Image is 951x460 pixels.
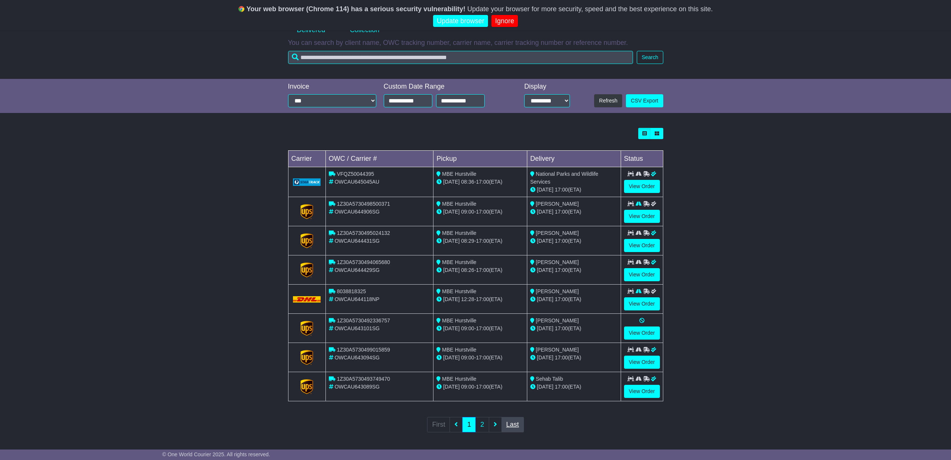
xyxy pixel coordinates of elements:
span: Sehab Talib [536,376,563,382]
span: VFQZ50044395 [337,171,374,177]
button: Refresh [594,94,622,107]
button: Search [637,51,663,64]
span: [DATE] [537,325,553,331]
span: 17:00 [476,296,489,302]
span: 12:28 [461,296,474,302]
div: (ETA) [530,266,618,274]
span: [DATE] [537,238,553,244]
span: [DATE] [443,325,460,331]
p: You can search by client name, OWC tracking number, carrier name, carrier tracking number or refe... [288,39,663,47]
span: [DATE] [537,187,553,193]
img: GetCarrierServiceLogo [300,204,313,219]
td: Carrier [288,151,325,167]
b: Your web browser (Chrome 114) has a serious security vulnerability! [247,5,466,13]
span: 1Z30A5730495024132 [337,230,390,236]
div: - (ETA) [436,208,524,216]
span: 17:00 [555,296,568,302]
span: 09:00 [461,384,474,390]
span: OWCAU643089SG [334,384,380,390]
span: [PERSON_NAME] [536,201,579,207]
span: 17:00 [555,187,568,193]
span: 17:00 [476,267,489,273]
span: 09:00 [461,355,474,361]
img: GetCarrierServiceLogo [300,233,313,248]
div: - (ETA) [436,237,524,245]
a: View Order [624,297,660,310]
div: Custom Date Range [384,83,504,91]
img: GetCarrierServiceLogo [300,263,313,277]
div: (ETA) [530,325,618,332]
td: Delivery [527,151,621,167]
div: (ETA) [530,295,618,303]
a: CSV Export [626,94,663,107]
a: View Order [624,326,660,340]
img: GetCarrierServiceLogo [293,178,321,186]
span: MBE Hurstville [442,201,476,207]
span: OWCAU644906SG [334,209,380,215]
span: [DATE] [443,267,460,273]
span: 09:00 [461,325,474,331]
span: [DATE] [443,355,460,361]
a: 1 [462,417,476,432]
span: OWCAU643094SG [334,355,380,361]
div: - (ETA) [436,266,524,274]
span: [DATE] [537,267,553,273]
span: MBE Hurstville [442,230,476,236]
div: Invoice [288,83,376,91]
span: Update your browser for more security, speed and the best experience on this site. [467,5,713,13]
span: 17:00 [476,209,489,215]
a: View Order [624,180,660,193]
img: GetCarrierServiceLogo [300,379,313,394]
a: View Order [624,356,660,369]
span: [PERSON_NAME] [536,288,579,294]
span: [PERSON_NAME] [536,259,579,265]
span: [DATE] [537,355,553,361]
td: Status [621,151,663,167]
span: OWCAU644118NP [334,296,379,302]
div: - (ETA) [436,178,524,186]
div: - (ETA) [436,383,524,391]
span: 17:00 [555,384,568,390]
div: (ETA) [530,208,618,216]
span: [DATE] [537,296,553,302]
span: [DATE] [443,179,460,185]
span: [PERSON_NAME] [536,230,579,236]
span: 1Z30A5730493749470 [337,376,390,382]
span: 17:00 [555,267,568,273]
a: Update browser [433,15,488,27]
span: 1Z30A5730494065680 [337,259,390,265]
span: [DATE] [443,384,460,390]
span: MBE Hurstville [442,171,476,177]
td: OWC / Carrier # [325,151,433,167]
img: GetCarrierServiceLogo [300,350,313,365]
span: 17:00 [476,325,489,331]
span: 1Z30A5730492336757 [337,318,390,323]
div: (ETA) [530,186,618,194]
span: 17:00 [476,238,489,244]
div: (ETA) [530,237,618,245]
span: [DATE] [443,296,460,302]
a: View Order [624,210,660,223]
span: OWCAU643101SG [334,325,380,331]
span: [DATE] [443,238,460,244]
span: OWCAU644431SG [334,238,380,244]
span: MBE Hurstville [442,347,476,353]
span: 1Z30A5730499015859 [337,347,390,353]
div: Display [524,83,570,91]
span: 17:00 [555,238,568,244]
span: 17:00 [476,355,489,361]
span: 8038818325 [337,288,366,294]
span: [DATE] [537,384,553,390]
span: 1Z30A5730498500371 [337,201,390,207]
td: Pickup [433,151,527,167]
span: [DATE] [537,209,553,215]
span: 09:00 [461,209,474,215]
a: View Order [624,239,660,252]
div: - (ETA) [436,325,524,332]
span: [PERSON_NAME] [536,318,579,323]
img: GetCarrierServiceLogo [300,321,313,336]
div: (ETA) [530,354,618,362]
span: 17:00 [476,179,489,185]
a: Last [501,417,524,432]
div: (ETA) [530,383,618,391]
